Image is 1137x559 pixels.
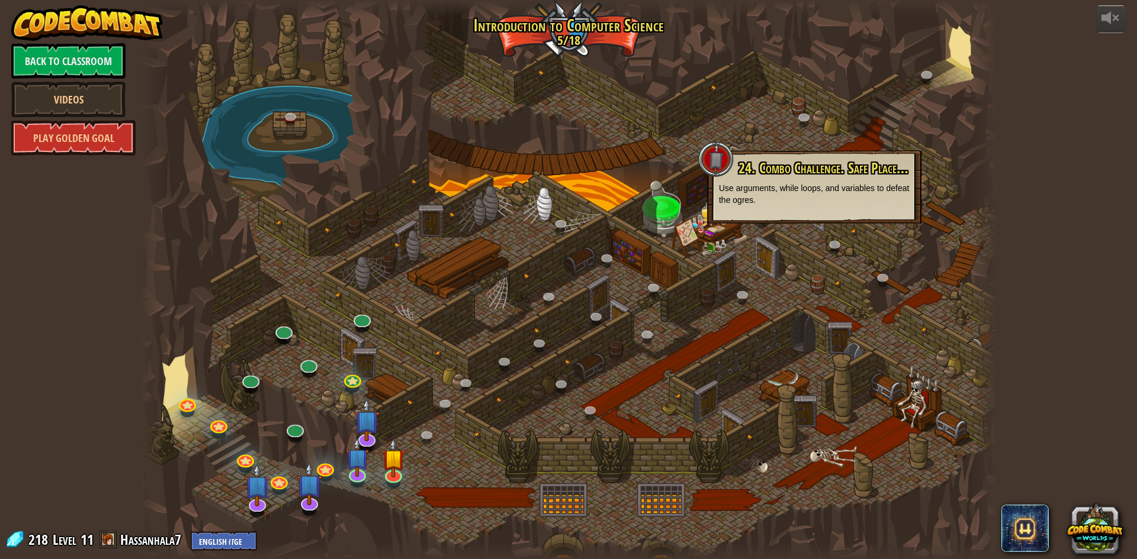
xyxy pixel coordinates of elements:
[245,464,270,507] img: level-banner-unstarted-subscriber.png
[719,182,910,206] p: Use arguments, while loops, and variables to defeat the ogres.
[1096,5,1126,33] button: Adjust volume
[120,530,185,549] a: Hassanhala7
[53,530,76,550] span: Level
[382,438,405,477] img: level-banner-started.png
[11,82,126,117] a: Videos
[738,158,941,178] span: 24. Combo Challenge. Safe Place (Locked)
[297,463,322,506] img: level-banner-unstarted-subscriber.png
[354,399,379,442] img: level-banner-unstarted-subscriber.png
[28,530,52,549] span: 218
[11,5,163,41] img: CodeCombat - Learn how to code by playing a game
[11,43,126,79] a: Back to Classroom
[81,530,94,549] span: 11
[11,120,136,156] a: Play Golden Goal
[346,437,369,477] img: level-banner-unstarted-subscriber.png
